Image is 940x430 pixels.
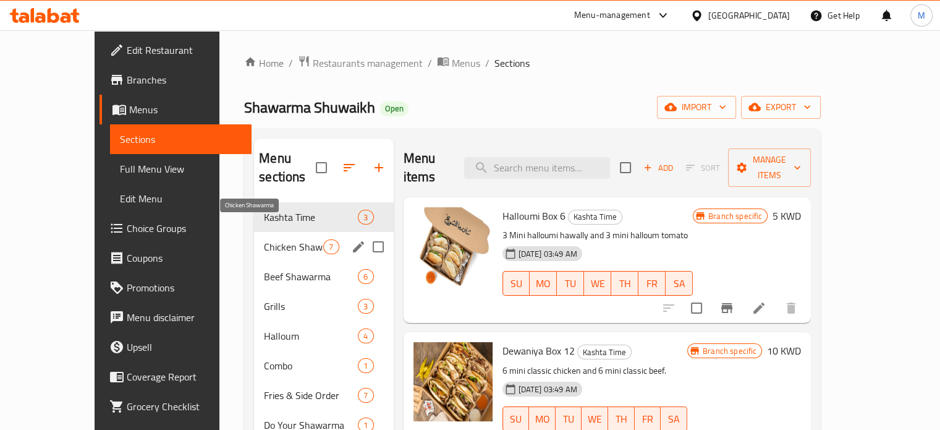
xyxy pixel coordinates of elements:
[584,271,611,296] button: WE
[358,301,373,312] span: 3
[100,95,252,124] a: Menus
[502,271,530,296] button: SU
[514,248,582,260] span: [DATE] 03:49 AM
[254,232,393,262] div: Chicken Shawarma7edit
[264,358,358,373] span: Combo
[254,351,393,381] div: Combo1
[349,238,368,256] button: edit
[535,275,552,293] span: MO
[577,345,632,359] div: Kashta Time
[358,329,373,343] div: items
[502,228,693,243] p: 3 Mini halloumi hawally and 3 mini halloum tomato
[264,269,358,284] div: Beef Shawarma
[380,101,409,116] div: Open
[100,332,252,362] a: Upsell
[298,55,423,71] a: Restaurants management
[358,390,373,402] span: 7
[127,221,242,236] span: Choice Groups
[100,392,252,421] a: Grocery Checklist
[358,212,373,223] span: 3
[616,275,633,293] span: TH
[643,275,661,293] span: FR
[638,158,678,178] button: Add
[703,210,767,222] span: Branch specific
[569,210,622,224] span: Kashta Time
[741,96,821,119] button: export
[557,271,584,296] button: TU
[110,184,252,213] a: Edit Menu
[323,239,339,254] div: items
[657,96,736,119] button: import
[413,342,493,421] img: Dewaniya Box 12
[494,56,530,71] span: Sections
[358,269,373,284] div: items
[264,299,358,314] span: Grills
[380,103,409,114] span: Open
[776,293,806,323] button: delete
[100,362,252,392] a: Coverage Report
[264,239,323,254] span: Chicken Shawarma
[640,410,656,428] span: FR
[100,243,252,273] a: Coupons
[728,148,811,187] button: Manage items
[767,342,801,359] h6: 10 KWD
[574,8,650,23] div: Menu-management
[358,358,373,373] div: items
[612,155,638,181] span: Select section
[708,9,790,22] div: [GEOGRAPHIC_DATA]
[562,275,579,293] span: TU
[254,381,393,410] div: Fries & Side Order7
[751,100,811,115] span: export
[530,271,557,296] button: MO
[254,321,393,351] div: Halloum4
[244,56,284,71] a: Home
[918,9,925,22] span: M
[120,191,242,206] span: Edit Menu
[508,275,525,293] span: SU
[698,345,761,357] span: Branch specific
[437,55,480,71] a: Menus
[100,213,252,243] a: Choice Groups
[613,410,630,428] span: TH
[264,388,358,403] span: Fries & Side Order
[502,342,575,360] span: Dewaniya Box 12
[313,56,423,71] span: Restaurants management
[259,149,315,186] h2: Menu sections
[324,241,338,253] span: 7
[334,153,364,183] span: Sort sections
[404,149,450,186] h2: Menu items
[129,102,242,117] span: Menus
[127,251,242,265] span: Coupons
[712,293,742,323] button: Branch-specific-item
[773,207,801,225] h6: 5 KWD
[254,262,393,291] div: Beef Shawarma6
[358,299,373,314] div: items
[100,65,252,95] a: Branches
[264,329,358,343] span: Halloum
[514,384,582,395] span: [DATE] 03:49 AM
[452,56,480,71] span: Menus
[127,280,242,295] span: Promotions
[244,93,375,121] span: Shawarma Shuwaikh
[638,271,666,296] button: FR
[100,273,252,303] a: Promotions
[428,56,432,71] li: /
[671,275,688,293] span: SA
[502,363,688,379] p: 6 mini classic chicken and 6 mini classic beef.
[485,56,489,71] li: /
[666,410,682,428] span: SA
[264,210,358,225] div: Kashta Time
[589,275,606,293] span: WE
[127,310,242,325] span: Menu disclaimer
[364,153,394,183] button: Add section
[568,210,622,225] div: Kashta Time
[308,155,334,181] span: Select all sections
[100,303,252,332] a: Menu disclaimer
[358,360,373,372] span: 1
[244,55,821,71] nav: breadcrumb
[120,161,242,176] span: Full Menu View
[684,295,709,321] span: Select to update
